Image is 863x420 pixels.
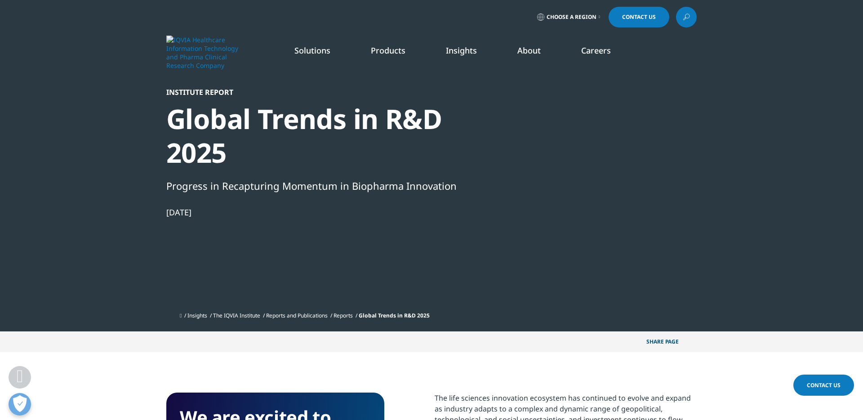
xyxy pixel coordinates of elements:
[294,45,330,56] a: Solutions
[581,45,611,56] a: Careers
[242,31,697,74] nav: Primary
[213,312,260,319] a: The IQVIA Institute
[640,331,697,352] p: Share PAGE
[517,45,541,56] a: About
[609,7,669,27] a: Contact Us
[359,312,430,319] span: Global Trends in R&D 2025
[166,207,475,218] div: [DATE]
[547,13,596,21] span: Choose a Region
[334,312,353,319] a: Reports
[166,102,475,170] div: Global Trends in R&D 2025
[371,45,405,56] a: Products
[640,331,697,352] button: Share PAGEShare PAGE
[793,375,854,396] a: Contact Us
[266,312,328,319] a: Reports and Publications
[446,45,477,56] a: Insights
[166,178,475,193] div: Progress in Recapturing Momentum in Biopharma Innovation
[187,312,207,319] a: Insights
[622,14,656,20] span: Contact Us
[807,381,841,389] span: Contact Us
[166,36,238,70] img: IQVIA Healthcare Information Technology and Pharma Clinical Research Company
[166,88,475,97] div: Institute Report
[9,393,31,416] button: Open Preferences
